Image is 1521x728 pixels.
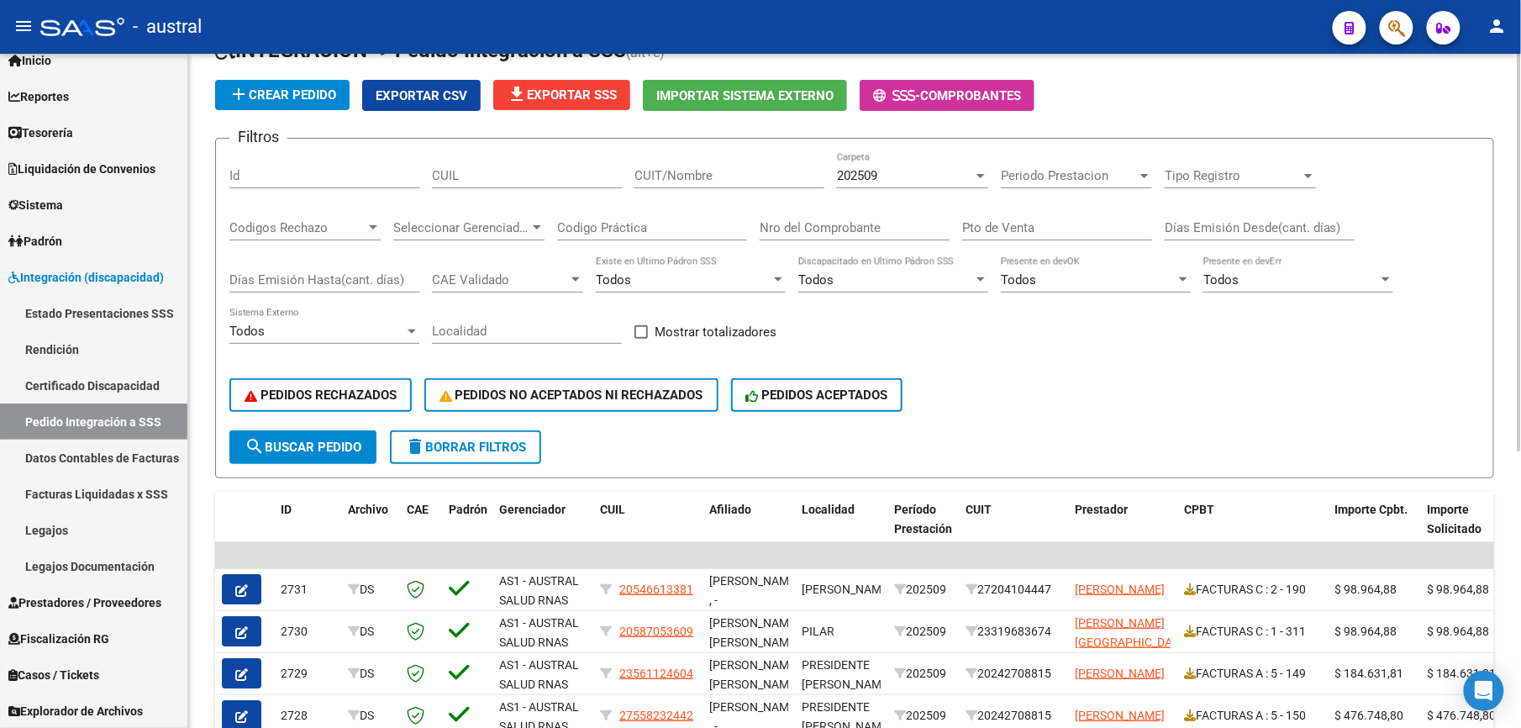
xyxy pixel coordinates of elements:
span: Casos / Tickets [8,666,99,684]
button: PEDIDOS NO ACEPTADOS NI RECHAZADOS [424,378,718,412]
span: Inicio [8,51,51,70]
div: DS [348,580,393,599]
button: Exportar CSV [362,80,481,111]
div: FACTURAS A : 5 - 149 [1184,664,1322,683]
div: 2728 [281,706,334,725]
datatable-header-cell: Gerenciador [492,492,593,566]
div: 23319683674 [966,622,1061,641]
span: AS1 - AUSTRAL SALUD RNAS [499,616,579,649]
button: Borrar Filtros [390,430,541,464]
span: Todos [1001,272,1036,288]
span: Prestadores / Proveedores [8,593,161,612]
span: $ 476.748,80 [1428,709,1497,722]
div: 2729 [281,664,334,683]
span: PEDIDOS RECHAZADOS [245,388,397,403]
button: Buscar Pedido [229,430,376,464]
span: Prestador [1075,503,1128,516]
span: $ 98.964,88 [1335,625,1397,638]
div: FACTURAS A : 5 - 150 [1184,706,1322,725]
span: Reportes [8,87,69,106]
span: [PERSON_NAME] [PERSON_NAME] , - [709,658,799,710]
div: FACTURAS C : 1 - 311 [1184,622,1322,641]
span: [PERSON_NAME] , - [709,574,799,607]
span: [PERSON_NAME] [1075,709,1165,722]
span: AS1 - AUSTRAL SALUD RNAS [499,574,579,607]
span: $ 98.964,88 [1428,625,1490,638]
span: Borrar Filtros [405,440,526,455]
span: Período Prestación [894,503,952,535]
mat-icon: file_download [507,84,527,104]
span: Importe Cpbt. [1335,503,1408,516]
span: Exportar CSV [376,88,467,103]
span: Gerenciador [499,503,566,516]
datatable-header-cell: Período Prestación [887,492,959,566]
datatable-header-cell: CUIL [593,492,703,566]
span: Padrón [449,503,487,516]
span: - [873,88,920,103]
span: Integración (discapacidad) [8,268,164,287]
span: Seleccionar Gerenciador [393,220,529,235]
span: Sistema [8,196,63,214]
span: Importe Solicitado [1428,503,1482,535]
span: Tesorería [8,124,73,142]
div: 2730 [281,622,334,641]
span: Codigos Rechazo [229,220,366,235]
span: Explorador de Archivos [8,702,143,720]
span: Exportar SSS [507,87,617,103]
div: 202509 [894,706,952,725]
span: PEDIDOS ACEPTADOS [746,388,888,403]
div: 202509 [894,622,952,641]
span: Comprobantes [920,88,1021,103]
span: PRESIDENTE [PERSON_NAME] [802,658,892,691]
div: 202509 [894,580,952,599]
datatable-header-cell: Importe Cpbt. [1329,492,1421,566]
span: CUIL [600,503,625,516]
span: Crear Pedido [229,87,336,103]
span: ID [281,503,292,516]
span: [PERSON_NAME] [PERSON_NAME] , - [709,616,799,668]
button: Importar Sistema Externo [643,80,847,111]
datatable-header-cell: Importe Solicitado [1421,492,1513,566]
div: DS [348,706,393,725]
span: Fiscalización RG [8,630,109,648]
span: Periodo Prestacion [1001,168,1137,183]
span: CUIT [966,503,992,516]
span: Liquidación de Convenios [8,160,155,178]
span: PILAR [802,625,834,638]
span: 23561124604 [619,667,693,680]
mat-icon: search [245,436,265,456]
span: Archivo [348,503,388,516]
div: DS [348,664,393,683]
span: Localidad [802,503,855,516]
div: 202509 [894,664,952,683]
span: [PERSON_NAME] [1075,667,1165,680]
div: Open Intercom Messenger [1464,671,1504,711]
span: Padrón [8,232,62,251]
span: Buscar Pedido [245,440,361,455]
datatable-header-cell: Prestador [1068,492,1177,566]
div: 20242708815 [966,664,1061,683]
button: PEDIDOS ACEPTADOS [731,378,903,412]
h3: Filtros [229,125,287,149]
mat-icon: add [229,84,249,104]
span: Todos [798,272,834,288]
datatable-header-cell: ID [274,492,341,566]
span: [PERSON_NAME] [802,583,892,596]
mat-icon: delete [405,436,425,456]
datatable-header-cell: CUIT [959,492,1068,566]
span: $ 98.964,88 [1335,583,1397,596]
button: Crear Pedido [215,80,350,110]
span: 20546613381 [619,583,693,596]
span: $ 476.748,80 [1335,709,1404,722]
div: FACTURAS C : 2 - 190 [1184,580,1322,599]
span: - austral [133,8,202,45]
span: 20587053609 [619,625,693,638]
mat-icon: menu [13,16,34,36]
span: $ 184.631,81 [1335,667,1404,680]
span: AS1 - AUSTRAL SALUD RNAS [499,658,579,691]
datatable-header-cell: Localidad [795,492,887,566]
button: PEDIDOS RECHAZADOS [229,378,412,412]
span: Todos [596,272,631,288]
div: 20242708815 [966,706,1061,725]
span: [PERSON_NAME] [1075,583,1165,596]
